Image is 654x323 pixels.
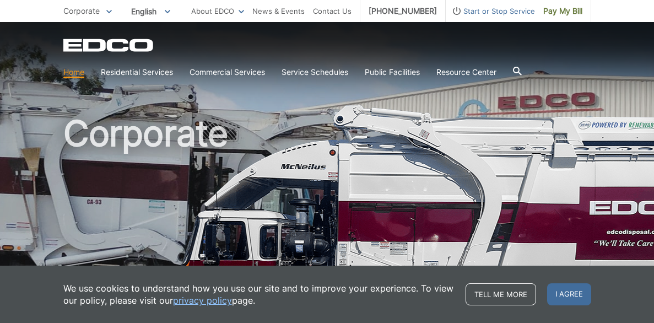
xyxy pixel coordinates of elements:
a: Residential Services [101,66,173,78]
p: We use cookies to understand how you use our site and to improve your experience. To view our pol... [63,282,455,306]
a: Resource Center [436,66,496,78]
a: Tell me more [466,283,536,305]
a: Service Schedules [282,66,348,78]
a: About EDCO [191,5,244,17]
span: Corporate [63,6,100,15]
span: English [123,2,179,20]
a: Home [63,66,84,78]
a: Commercial Services [190,66,265,78]
span: I agree [547,283,591,305]
a: Contact Us [313,5,352,17]
span: Pay My Bill [543,5,582,17]
a: EDCD logo. Return to the homepage. [63,39,155,52]
a: Public Facilities [365,66,420,78]
a: privacy policy [173,294,232,306]
a: News & Events [252,5,305,17]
